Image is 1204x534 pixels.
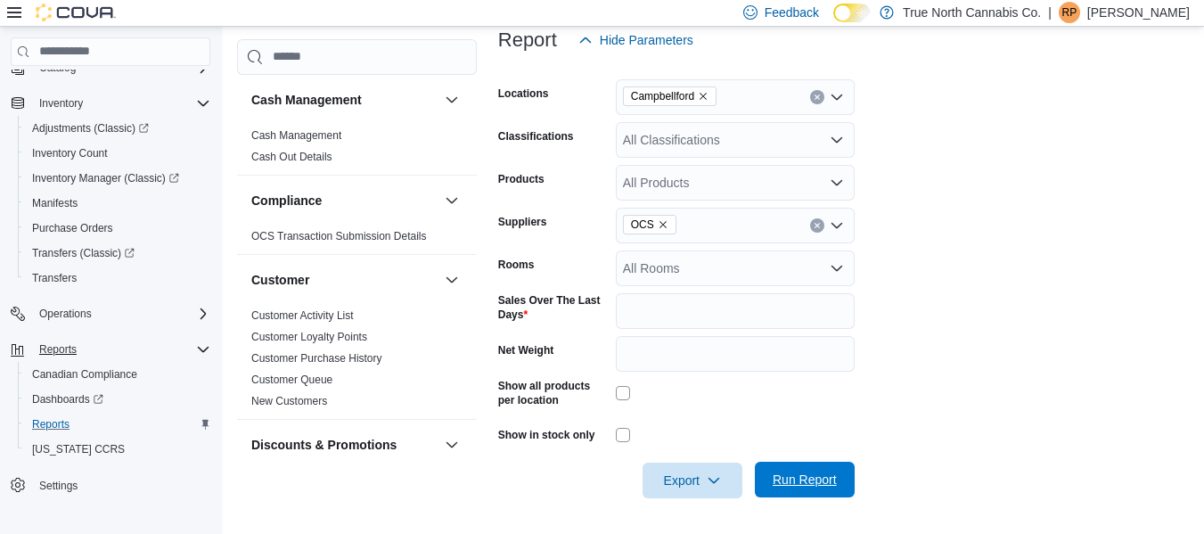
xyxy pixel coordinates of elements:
h3: Report [498,29,557,51]
button: Open list of options [830,261,844,275]
p: True North Cannabis Co. [903,2,1041,23]
a: Customer Loyalty Points [251,331,367,343]
button: Compliance [441,190,463,211]
span: Adjustments (Classic) [25,118,210,139]
button: Inventory Count [18,141,217,166]
span: Manifests [32,196,78,210]
label: Locations [498,86,549,101]
span: [US_STATE] CCRS [32,442,125,456]
a: Transfers (Classic) [25,242,142,264]
a: Transfers (Classic) [18,241,217,266]
span: Inventory Manager (Classic) [32,171,179,185]
label: Suppliers [498,215,547,229]
span: Settings [39,479,78,493]
label: Rooms [498,258,535,272]
span: Washington CCRS [25,439,210,460]
span: Reports [39,342,77,357]
a: Transfers [25,267,84,289]
a: [US_STATE] CCRS [25,439,132,460]
a: Customer Activity List [251,309,354,322]
span: Transfers [25,267,210,289]
h3: Discounts & Promotions [251,436,397,454]
a: OCS Transaction Submission Details [251,230,427,242]
span: Adjustments (Classic) [32,121,149,136]
button: Reports [18,412,217,437]
button: Inventory [4,91,217,116]
span: Transfers (Classic) [25,242,210,264]
span: New Customers [251,394,327,408]
span: Cash Out Details [251,150,332,164]
div: Compliance [237,226,477,254]
div: Rebeccah Phillips [1059,2,1080,23]
h3: Cash Management [251,91,362,109]
button: Canadian Compliance [18,362,217,387]
button: Reports [32,339,84,360]
h3: Compliance [251,192,322,209]
a: Cash Out Details [251,151,332,163]
input: Dark Mode [833,4,871,22]
button: Customer [441,269,463,291]
button: Cash Management [251,91,438,109]
button: Settings [4,472,217,498]
a: Adjustments (Classic) [25,118,156,139]
span: Operations [39,307,92,321]
label: Show in stock only [498,428,595,442]
span: Inventory Manager (Classic) [25,168,210,189]
span: Dashboards [25,389,210,410]
span: Inventory [39,96,83,111]
button: Operations [4,301,217,326]
span: Inventory Count [25,143,210,164]
a: Customer Purchase History [251,352,382,365]
a: Manifests [25,193,85,214]
a: Reports [25,414,77,435]
button: Discounts & Promotions [251,436,438,454]
span: Canadian Compliance [25,364,210,385]
button: Remove OCS from selection in this group [658,219,668,230]
span: Inventory Count [32,146,108,160]
span: Manifests [25,193,210,214]
span: Export [653,463,732,498]
a: Inventory Manager (Classic) [25,168,186,189]
button: Open list of options [830,133,844,147]
span: Canadian Compliance [32,367,137,382]
span: Purchase Orders [32,221,113,235]
a: Customer Queue [251,374,332,386]
button: Purchase Orders [18,216,217,241]
img: Cova [36,4,116,21]
span: Hide Parameters [600,31,693,49]
button: Hide Parameters [571,22,700,58]
span: OCS [631,216,654,234]
span: Discounts [251,473,299,488]
a: Dashboards [25,389,111,410]
span: Run Report [773,471,837,489]
a: Canadian Compliance [25,364,144,385]
button: Customer [251,271,438,289]
span: Settings [32,474,210,497]
span: Operations [32,303,210,325]
button: Discounts & Promotions [441,434,463,456]
span: Transfers (Classic) [32,246,135,260]
button: Clear input [810,218,824,233]
button: [US_STATE] CCRS [18,437,217,462]
button: Open list of options [830,176,844,190]
span: Customer Purchase History [251,351,382,366]
div: Cash Management [237,125,477,175]
button: Open list of options [830,90,844,104]
span: OCS Transaction Submission Details [251,229,427,243]
label: Classifications [498,129,574,144]
span: Dashboards [32,392,103,407]
a: Purchase Orders [25,218,120,239]
a: Settings [32,475,85,497]
button: Remove Campbellford from selection in this group [698,91,708,102]
span: Dark Mode [833,22,834,23]
span: Cash Management [251,128,341,143]
label: Show all products per location [498,379,609,407]
span: Reports [32,417,70,431]
button: Inventory [32,93,90,114]
button: Open list of options [830,218,844,233]
button: Clear input [810,90,824,104]
a: Discounts [251,474,299,487]
p: [PERSON_NAME] [1087,2,1190,23]
a: Adjustments (Classic) [18,116,217,141]
span: Customer Activity List [251,308,354,323]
